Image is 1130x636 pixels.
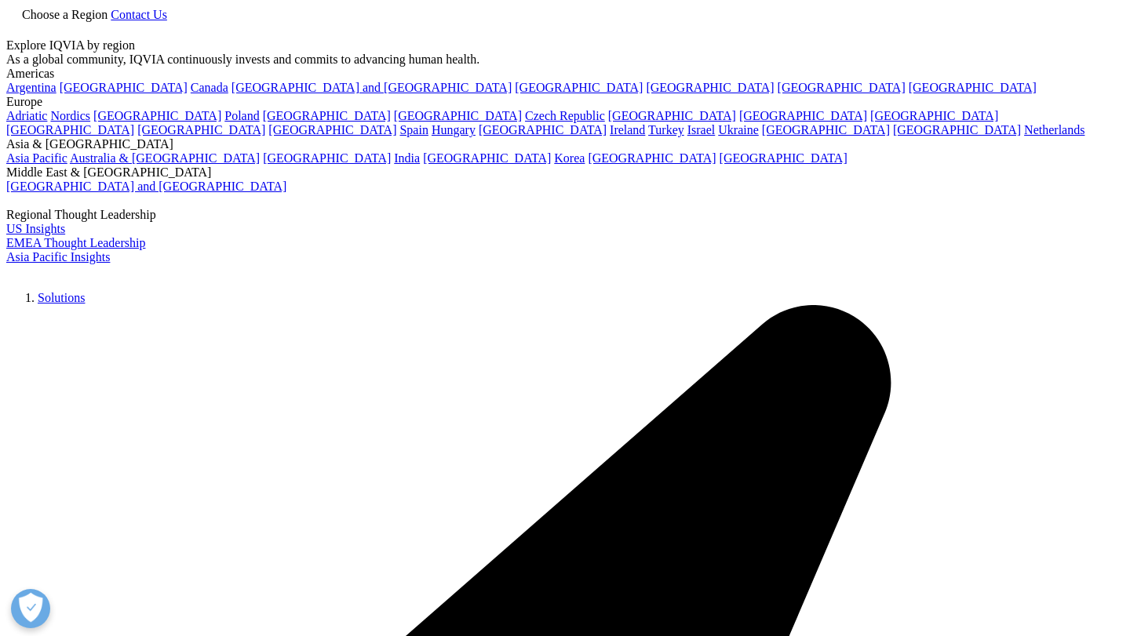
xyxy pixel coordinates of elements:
[432,123,476,136] a: Hungary
[6,180,286,193] a: [GEOGRAPHIC_DATA] and [GEOGRAPHIC_DATA]
[263,151,391,165] a: [GEOGRAPHIC_DATA]
[38,291,85,304] a: Solutions
[6,67,1124,81] div: Americas
[479,123,607,136] a: [GEOGRAPHIC_DATA]
[6,208,1124,222] div: Regional Thought Leadership
[394,109,522,122] a: [GEOGRAPHIC_DATA]
[739,109,867,122] a: [GEOGRAPHIC_DATA]
[6,95,1124,109] div: Europe
[268,123,396,136] a: [GEOGRAPHIC_DATA]
[6,250,110,263] a: Asia Pacific Insights
[93,109,221,122] a: [GEOGRAPHIC_DATA]
[525,109,605,122] a: Czech Republic
[762,123,890,136] a: [GEOGRAPHIC_DATA]
[720,151,847,165] a: [GEOGRAPHIC_DATA]
[6,137,1124,151] div: Asia & [GEOGRAPHIC_DATA]
[191,81,228,94] a: Canada
[70,151,260,165] a: Australia & [GEOGRAPHIC_DATA]
[6,236,145,249] a: EMEA Thought Leadership
[6,109,47,122] a: Adriatic
[893,123,1021,136] a: [GEOGRAPHIC_DATA]
[111,8,167,21] a: Contact Us
[6,165,1124,180] div: Middle East & [GEOGRAPHIC_DATA]
[6,222,65,235] a: US Insights
[6,123,134,136] a: [GEOGRAPHIC_DATA]
[263,109,391,122] a: [GEOGRAPHIC_DATA]
[137,123,265,136] a: [GEOGRAPHIC_DATA]
[224,109,259,122] a: Poland
[11,589,50,628] button: Открыть настройки
[648,123,684,136] a: Turkey
[608,109,736,122] a: [GEOGRAPHIC_DATA]
[687,123,716,136] a: Israel
[1024,123,1084,136] a: Netherlands
[554,151,585,165] a: Korea
[6,38,1124,53] div: Explore IQVIA by region
[588,151,716,165] a: [GEOGRAPHIC_DATA]
[22,8,108,21] span: Choose a Region
[50,109,90,122] a: Nordics
[646,81,774,94] a: [GEOGRAPHIC_DATA]
[870,109,998,122] a: [GEOGRAPHIC_DATA]
[778,81,906,94] a: [GEOGRAPHIC_DATA]
[909,81,1037,94] a: [GEOGRAPHIC_DATA]
[6,81,56,94] a: Argentina
[231,81,512,94] a: [GEOGRAPHIC_DATA] and [GEOGRAPHIC_DATA]
[394,151,420,165] a: India
[6,151,67,165] a: Asia Pacific
[718,123,759,136] a: Ukraine
[60,81,188,94] a: [GEOGRAPHIC_DATA]
[6,53,1124,67] div: As a global community, IQVIA continuously invests and commits to advancing human health.
[399,123,428,136] a: Spain
[515,81,643,94] a: [GEOGRAPHIC_DATA]
[423,151,551,165] a: [GEOGRAPHIC_DATA]
[610,123,645,136] a: Ireland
